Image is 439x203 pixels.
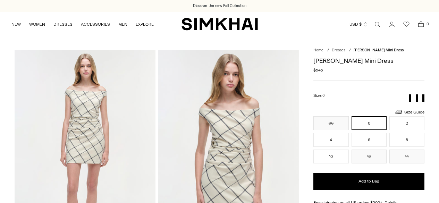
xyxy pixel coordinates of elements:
button: 6 [352,133,387,147]
div: / [349,48,351,53]
a: SIMKHAI [181,17,258,31]
button: 2 [389,116,424,130]
a: Go to the account page [385,17,399,31]
span: $545 [313,67,323,73]
button: 0 [352,116,387,130]
button: 8 [389,133,424,147]
a: NEW [11,17,21,32]
a: WOMEN [29,17,45,32]
button: 14 [389,150,424,163]
div: / [327,48,329,53]
span: 0 [424,21,431,27]
a: Wishlist [399,17,413,31]
a: ACCESSORIES [81,17,110,32]
button: 12 [352,150,387,163]
span: Add to Bag [358,178,379,184]
a: EXPLORE [136,17,154,32]
button: USD $ [349,17,368,32]
button: 00 [313,116,348,130]
a: Open cart modal [414,17,428,31]
span: [PERSON_NAME] Mini Dress [354,48,404,52]
h1: [PERSON_NAME] Mini Dress [313,58,424,64]
span: 0 [322,93,325,98]
a: Discover the new Fall Collection [193,3,246,9]
a: DRESSES [53,17,73,32]
button: Add to Bag [313,173,424,190]
a: Size Guide [395,108,424,116]
a: Dresses [332,48,345,52]
a: Open search modal [370,17,384,31]
nav: breadcrumbs [313,48,424,53]
a: Home [313,48,323,52]
label: Size: [313,92,325,99]
button: 4 [313,133,348,147]
a: MEN [118,17,127,32]
button: 10 [313,150,348,163]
